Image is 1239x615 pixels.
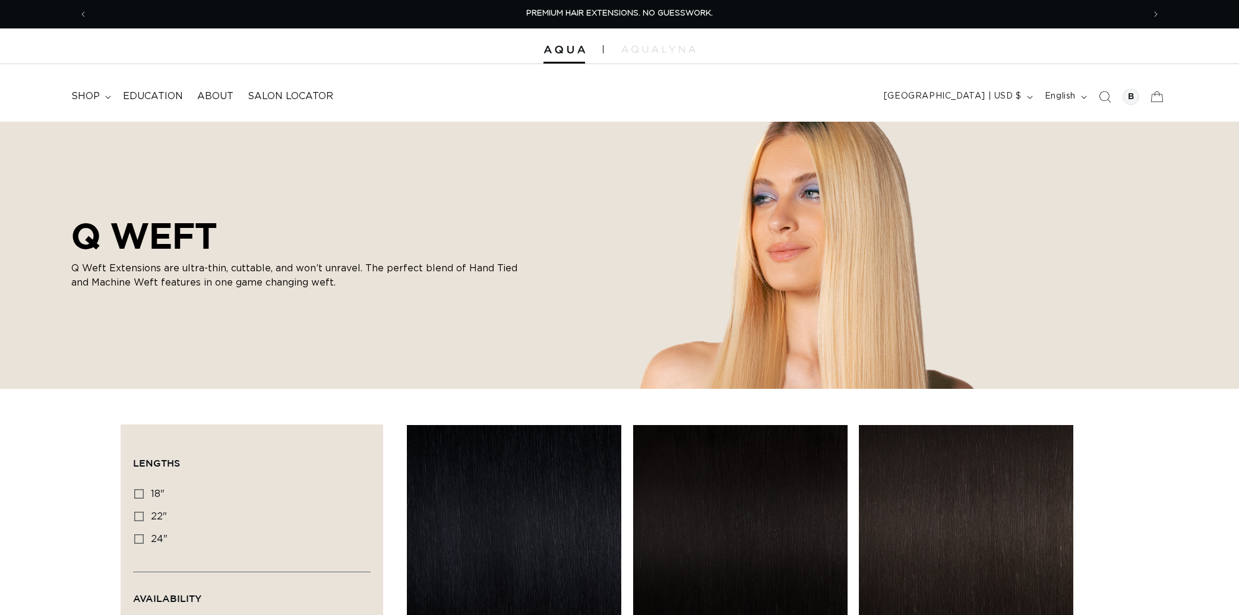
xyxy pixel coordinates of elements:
[1092,84,1118,110] summary: Search
[1143,3,1169,26] button: Next announcement
[1038,85,1092,108] button: English
[248,90,333,103] span: Salon Locator
[70,3,96,26] button: Previous announcement
[133,437,371,480] summary: Lengths (0 selected)
[123,90,183,103] span: Education
[543,46,585,54] img: Aqua Hair Extensions
[71,261,523,290] p: Q Weft Extensions are ultra-thin, cuttable, and won’t unravel. The perfect blend of Hand Tied and...
[151,512,167,521] span: 22"
[877,85,1038,108] button: [GEOGRAPHIC_DATA] | USD $
[71,90,100,103] span: shop
[526,9,713,17] span: PREMIUM HAIR EXTENSIONS. NO GUESSWORK.
[133,458,180,468] span: Lengths
[133,572,371,615] summary: Availability (0 selected)
[64,83,116,110] summary: shop
[621,46,696,53] img: aqualyna.com
[241,83,340,110] a: Salon Locator
[884,90,1022,103] span: [GEOGRAPHIC_DATA] | USD $
[197,90,233,103] span: About
[1045,90,1076,103] span: English
[151,489,165,499] span: 18"
[190,83,241,110] a: About
[133,593,201,604] span: Availability
[71,215,523,256] h2: Q WEFT
[116,83,190,110] a: Education
[151,534,167,544] span: 24"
